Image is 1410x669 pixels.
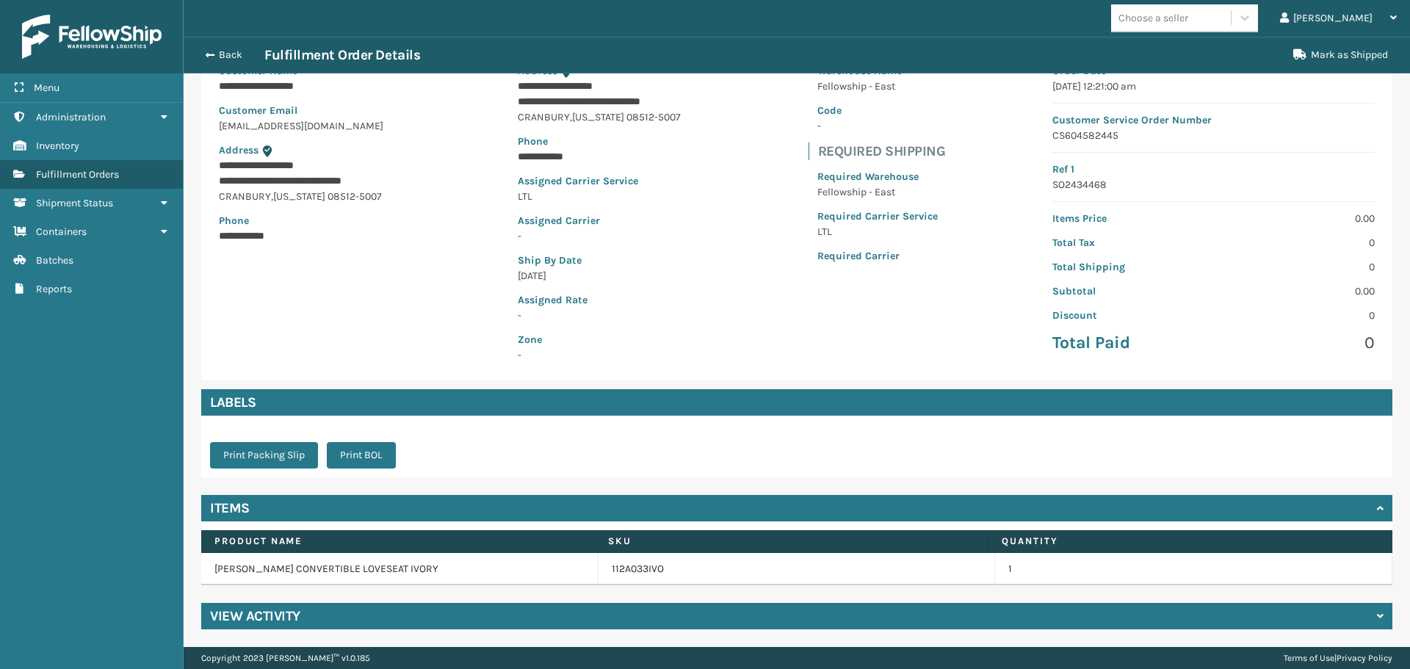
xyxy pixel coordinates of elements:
span: 08512-5007 [626,111,681,123]
div: | [1284,647,1392,669]
p: Customer Email [219,103,402,118]
p: Copyright 2023 [PERSON_NAME]™ v 1.0.185 [201,647,370,669]
a: Privacy Policy [1337,653,1392,663]
p: 0 [1223,308,1375,323]
p: [EMAIL_ADDRESS][DOMAIN_NAME] [219,118,402,134]
p: Total Shipping [1052,259,1204,275]
span: Inventory [36,140,79,152]
p: [DATE] [518,268,701,283]
p: Ship By Date [518,253,701,268]
div: Choose a seller [1118,10,1188,26]
span: [US_STATE] [572,111,624,123]
p: Customer Service Order Number [1052,112,1375,128]
span: Administration [36,111,106,123]
span: , [271,190,273,203]
label: Quantity [1002,535,1368,548]
span: CRANBURY [518,111,570,123]
p: Total Paid [1052,332,1204,354]
p: Total Tax [1052,235,1204,250]
span: Menu [34,82,59,94]
button: Print BOL [327,442,396,469]
p: 0 [1223,235,1375,250]
label: SKU [608,535,975,548]
p: 0.00 [1223,211,1375,226]
span: Containers [36,225,87,238]
span: Batches [36,254,73,267]
p: Assigned Rate [518,292,701,308]
a: Terms of Use [1284,653,1334,663]
button: Print Packing Slip [210,442,318,469]
p: Assigned Carrier Service [518,173,701,189]
span: CRANBURY [219,190,271,203]
p: Fellowship - East [817,79,938,94]
p: Required Carrier [817,248,938,264]
span: , [570,111,572,123]
p: Code [817,103,938,118]
i: Mark as Shipped [1293,49,1306,59]
p: Phone [518,134,701,149]
p: 0 [1223,259,1375,275]
span: Reports [36,283,72,295]
p: Required Warehouse [817,169,938,184]
p: Fellowship - East [817,184,938,200]
p: [DATE] 12:21:00 am [1052,79,1375,94]
p: 0.00 [1223,283,1375,299]
p: LTL [518,189,701,204]
p: Discount [1052,308,1204,323]
p: Subtotal [1052,283,1204,299]
p: - [518,308,701,323]
button: Mark as Shipped [1284,40,1397,70]
td: [PERSON_NAME] CONVERTIBLE LOVESEAT IVORY [201,553,599,585]
h4: View Activity [210,607,300,625]
p: SO2434468 [1052,177,1375,192]
p: CS604582445 [1052,128,1375,143]
p: - [518,228,701,244]
h4: Required Shipping [818,142,947,160]
p: Ref 1 [1052,162,1375,177]
a: 112A033IVO [612,562,664,576]
label: Product Name [214,535,581,548]
span: Shipment Status [36,197,113,209]
h4: Labels [201,389,1392,416]
span: Address [219,144,258,156]
td: 1 [995,553,1392,585]
h4: Items [210,499,250,517]
p: LTL [817,224,938,239]
span: Fulfillment Orders [36,168,119,181]
p: Zone [518,332,701,347]
p: - [817,118,938,134]
p: Assigned Carrier [518,213,701,228]
p: Phone [219,213,402,228]
p: 0 [1223,332,1375,354]
button: Back [197,48,264,62]
p: Items Price [1052,211,1204,226]
h3: Fulfillment Order Details [264,46,420,64]
img: logo [22,15,162,59]
span: [US_STATE] [273,190,325,203]
span: - [518,332,701,361]
p: Required Carrier Service [817,209,938,224]
span: 08512-5007 [328,190,382,203]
